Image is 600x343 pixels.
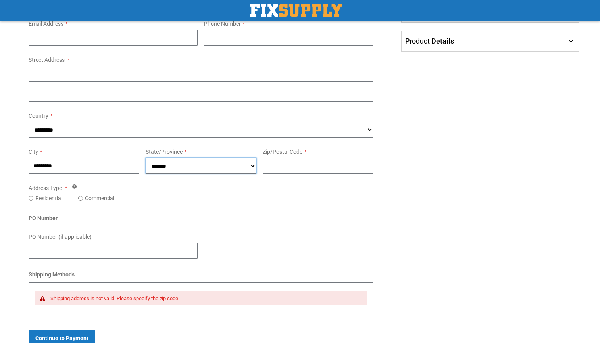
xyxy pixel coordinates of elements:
[250,4,342,17] a: store logo
[29,214,373,226] div: PO Number
[263,149,302,155] span: Zip/Postal Code
[85,194,114,202] label: Commercial
[29,113,48,119] span: Country
[146,149,183,155] span: State/Province
[35,335,88,341] span: Continue to Payment
[204,21,241,27] span: Phone Number
[29,185,62,191] span: Address Type
[29,270,373,283] div: Shipping Methods
[405,37,454,45] span: Product Details
[29,57,65,63] span: Street Address
[35,194,62,202] label: Residential
[50,295,360,302] div: Shipping address is not valid. Please specify the zip code.
[29,21,63,27] span: Email Address
[29,234,92,240] span: PO Number (if applicable)
[250,4,342,17] img: Fix Industrial Supply
[29,149,38,155] span: City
